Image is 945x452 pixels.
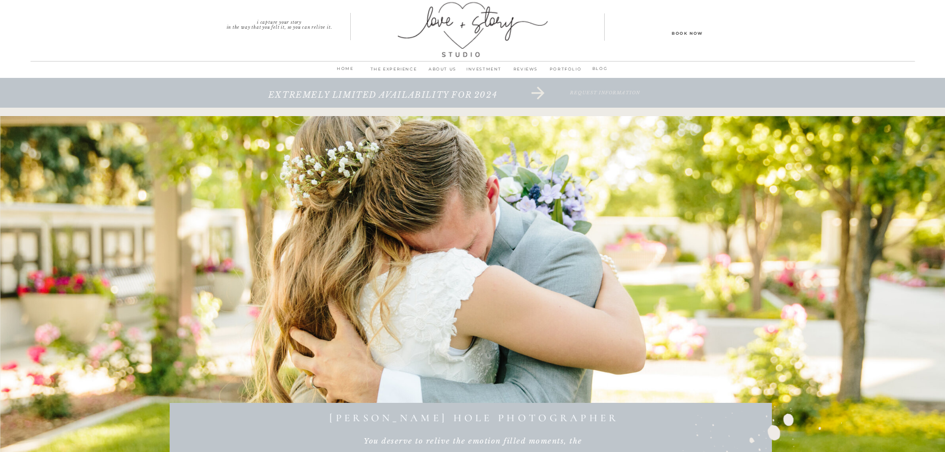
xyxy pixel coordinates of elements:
a: REVIEWS [505,65,547,79]
h1: [PERSON_NAME] hole photographer [168,412,781,423]
a: home [332,65,359,78]
p: I capture your story in the way that you felt it, so you can relive it. [208,20,351,27]
a: request information [518,90,693,110]
a: extremely limited availability for 2024 [235,90,531,110]
a: THE EXPERIENCE [366,65,422,79]
a: I capture your storyin the way that you felt it, so you can relive it. [208,20,351,27]
a: ABOUT us [422,65,463,79]
a: Book Now [643,29,732,36]
a: INVESTMENT [463,65,505,79]
a: PORTFOLIO [547,65,585,79]
a: BLOG [587,65,613,74]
